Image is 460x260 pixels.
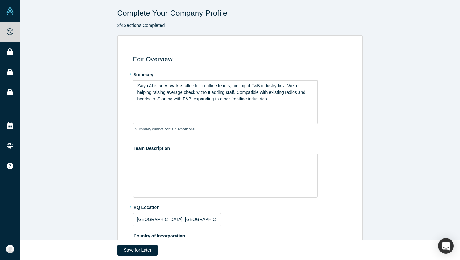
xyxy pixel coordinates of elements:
div: rdw-wrapper [133,80,318,124]
label: Summary [133,69,349,78]
img: Adil Uderbekov's Account [6,245,14,253]
input: Enter a location [133,213,221,226]
h3: Edit Overview [133,55,349,63]
span: Zaiyo AI is an AI walkie-talkie for frontline teams, aiming at F&B industry first. We're helping ... [137,83,307,101]
label: Team Description [133,143,349,152]
label: Country of Incorporation [133,231,349,239]
p: Summary cannot contain emoticons [135,126,315,132]
p: 2 / 4 Sections Completed [117,22,363,29]
div: rdw-editor [137,156,314,163]
label: HQ Location [133,202,349,211]
div: rdw-wrapper [133,154,318,198]
img: Alchemist Vault Logo [6,7,14,15]
button: Save for Later [117,245,158,256]
div: rdw-editor [137,83,314,102]
h1: Complete Your Company Profile [117,9,363,18]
